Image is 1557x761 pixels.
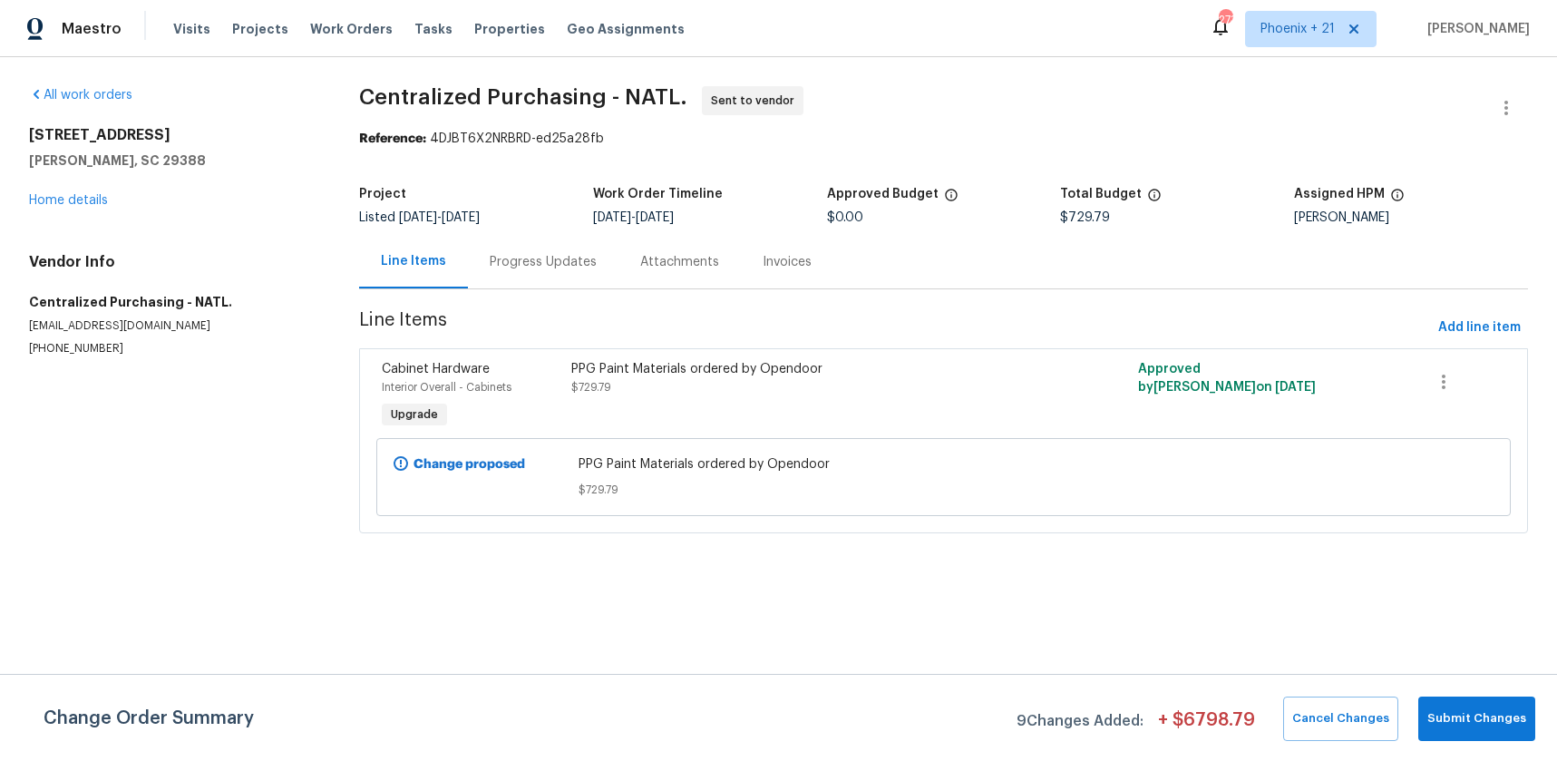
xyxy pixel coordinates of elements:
h5: Approved Budget [827,188,939,200]
span: Properties [474,20,545,38]
h5: Centralized Purchasing - NATL. [29,293,316,311]
span: Visits [173,20,210,38]
b: Reference: [359,132,426,145]
span: Phoenix + 21 [1260,20,1335,38]
span: $729.79 [571,382,611,393]
span: PPG Paint Materials ordered by Opendoor [579,455,1309,473]
span: Interior Overall - Cabinets [382,382,511,393]
span: $0.00 [827,211,863,224]
p: [EMAIL_ADDRESS][DOMAIN_NAME] [29,318,316,334]
h5: Total Budget [1060,188,1142,200]
span: The hpm assigned to this work order. [1390,188,1405,211]
span: Upgrade [384,405,445,424]
a: Home details [29,194,108,207]
h2: [STREET_ADDRESS] [29,126,316,144]
span: $729.79 [1060,211,1110,224]
span: Centralized Purchasing - NATL. [359,86,687,108]
h5: Project [359,188,406,200]
div: 4DJBT6X2NRBRD-ed25a28fb [359,130,1528,148]
span: [DATE] [442,211,480,224]
span: Approved by [PERSON_NAME] on [1138,363,1316,394]
span: Maestro [62,20,122,38]
div: PPG Paint Materials ordered by Opendoor [571,360,1033,378]
span: Listed [359,211,480,224]
span: Sent to vendor [711,92,802,110]
span: Line Items [359,311,1431,345]
p: [PHONE_NUMBER] [29,341,316,356]
span: Cabinet Hardware [382,363,490,376]
div: Invoices [763,253,812,271]
span: Work Orders [310,20,393,38]
span: Add line item [1438,317,1521,339]
span: Projects [232,20,288,38]
span: - [399,211,480,224]
b: Change proposed [414,458,525,471]
span: [DATE] [1275,381,1316,394]
span: [PERSON_NAME] [1420,20,1530,38]
button: Add line item [1431,311,1528,345]
h5: [PERSON_NAME], SC 29388 [29,151,316,170]
span: [DATE] [399,211,437,224]
span: Tasks [414,23,453,35]
span: Geo Assignments [567,20,685,38]
span: The total cost of line items that have been approved by both Opendoor and the Trade Partner. This... [944,188,959,211]
div: Attachments [640,253,719,271]
h4: Vendor Info [29,253,316,271]
a: All work orders [29,89,132,102]
div: Progress Updates [490,253,597,271]
span: The total cost of line items that have been proposed by Opendoor. This sum includes line items th... [1147,188,1162,211]
span: [DATE] [636,211,674,224]
div: 273 [1219,11,1231,29]
span: [DATE] [593,211,631,224]
h5: Work Order Timeline [593,188,723,200]
span: $729.79 [579,481,1309,499]
div: Line Items [381,252,446,270]
span: - [593,211,674,224]
h5: Assigned HPM [1294,188,1385,200]
div: [PERSON_NAME] [1294,211,1528,224]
